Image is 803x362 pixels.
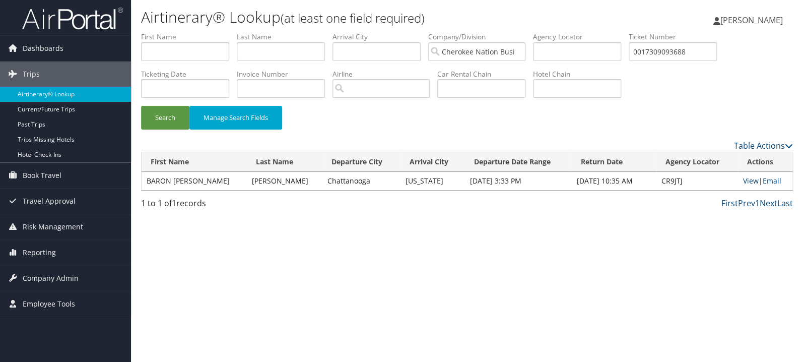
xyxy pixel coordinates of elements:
[141,7,576,28] h1: Airtinerary® Lookup
[237,69,332,79] label: Invoice Number
[23,189,76,214] span: Travel Approval
[237,32,332,42] label: Last Name
[332,32,428,42] label: Arrival City
[572,172,656,190] td: [DATE] 10:35 AM
[437,69,533,79] label: Car Rental Chain
[743,176,758,186] a: View
[142,152,247,172] th: First Name: activate to sort column ascending
[755,198,760,209] a: 1
[464,172,572,190] td: [DATE] 3:33 PM
[400,152,465,172] th: Arrival City: activate to sort column ascending
[332,69,437,79] label: Airline
[23,163,61,188] span: Book Travel
[141,69,237,79] label: Ticketing Date
[23,36,63,61] span: Dashboards
[656,152,738,172] th: Agency Locator: activate to sort column ascending
[142,172,247,190] td: BARON [PERSON_NAME]
[464,152,572,172] th: Departure Date Range: activate to sort column ascending
[400,172,465,190] td: [US_STATE]
[23,291,75,317] span: Employee Tools
[713,5,793,35] a: [PERSON_NAME]
[760,198,777,209] a: Next
[721,198,738,209] a: First
[533,32,629,42] label: Agency Locator
[189,106,282,130] button: Manage Search Fields
[738,198,755,209] a: Prev
[720,15,783,26] span: [PERSON_NAME]
[23,240,56,265] span: Reporting
[322,152,400,172] th: Departure City: activate to sort column ascending
[281,10,425,26] small: (at least one field required)
[23,214,83,239] span: Risk Management
[572,152,656,172] th: Return Date: activate to sort column ascending
[141,32,237,42] label: First Name
[247,172,322,190] td: [PERSON_NAME]
[738,152,792,172] th: Actions
[247,152,322,172] th: Last Name: activate to sort column ascending
[22,7,123,30] img: airportal-logo.png
[428,32,533,42] label: Company/Division
[141,106,189,130] button: Search
[23,62,40,87] span: Trips
[172,198,176,209] span: 1
[23,266,79,291] span: Company Admin
[141,197,293,214] div: 1 to 1 of records
[762,176,781,186] a: Email
[322,172,400,190] td: Chattanooga
[738,172,792,190] td: |
[656,172,738,190] td: CR9JTJ
[734,140,793,151] a: Table Actions
[629,32,724,42] label: Ticket Number
[777,198,793,209] a: Last
[533,69,629,79] label: Hotel Chain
